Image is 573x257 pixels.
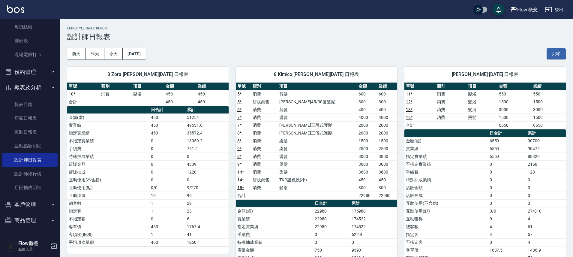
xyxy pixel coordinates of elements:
td: 1500 [497,113,532,121]
td: 金額(虛) [67,113,149,121]
td: 450 [196,90,229,98]
td: 3680 [377,168,397,176]
td: 600 [357,90,377,98]
td: 店販銷售 [251,176,278,184]
table: a dense table [404,83,566,129]
td: 燙髮 [278,153,357,160]
td: 染髮 [278,145,357,153]
td: 消費 [435,113,466,121]
th: 項目 [466,83,497,90]
td: 450 [149,129,186,137]
th: 日合計 [149,106,186,114]
th: 日合計 [313,200,350,207]
td: 2500 [377,145,397,153]
td: 450 [149,113,186,121]
th: 類別 [251,83,278,90]
a: 店家日報表 [2,111,58,125]
td: [PERSON_NAME]三段式護髮 [278,121,357,129]
td: 髮浴 [278,184,357,192]
td: 實業績 [404,145,488,153]
td: 4000 [357,113,377,121]
td: 消費 [251,160,278,168]
td: 2000 [377,129,397,137]
th: 累計 [350,200,397,207]
td: 27/810 [526,207,566,215]
td: 燙髮 [278,160,357,168]
span: 8 Kimico [PERSON_NAME][DATE] 日報表 [243,71,390,77]
td: 消費 [251,145,278,153]
td: 3000 [377,160,397,168]
a: 互助點數明細 [2,139,58,153]
td: 4 [488,223,526,231]
button: [DATE] [123,48,145,59]
td: 剪髮 [278,106,357,113]
td: 0 [350,238,397,246]
td: 16 [149,192,186,199]
td: 0 [488,176,526,184]
td: 互助使用(點) [67,184,149,192]
a: 設計師排行榜 [2,167,58,181]
td: 300 [357,98,377,106]
td: 4 [526,238,566,246]
td: 實業績 [67,121,149,129]
td: 174522 [350,215,397,223]
td: 燙髮 [278,113,357,121]
td: 1500 [532,98,566,106]
td: 不指定實業績 [404,160,488,168]
td: 合計 [236,192,251,199]
td: 1 [149,207,186,215]
a: 每日結帳 [2,20,58,34]
td: 互助使用(不含點) [67,176,149,184]
th: 單號 [236,83,251,90]
td: 特殊抽成業績 [404,176,488,184]
th: 日合計 [488,129,526,137]
td: 1637.5 [488,246,526,254]
td: 消費 [251,184,278,192]
td: [PERSON_NAME]45/90度髮泥 [278,98,357,106]
td: 1767.4 [185,223,229,231]
td: 不指定客 [67,215,149,223]
td: 6 [185,215,229,223]
td: 消費 [251,113,278,121]
th: 金額 [164,83,196,90]
td: 平均項次單價 [67,238,149,246]
td: 3000 [377,153,397,160]
td: 300 [377,98,397,106]
td: 1486.9 [526,246,566,254]
td: 23 [185,207,229,215]
td: 90472 [526,145,566,153]
td: 300 [357,184,377,192]
td: 消費 [251,106,278,113]
td: 1220.1 [185,168,229,176]
button: 報表及分析 [2,80,58,95]
td: 客單價 [404,246,488,254]
h3: 設計師日報表 [67,33,566,41]
td: 0 [488,199,526,207]
th: 業績 [377,83,397,90]
td: 174522 [350,223,397,231]
th: 金額 [497,83,532,90]
td: 指定實業績 [236,223,313,231]
td: 金額(虛) [404,137,488,145]
td: 0 [488,192,526,199]
td: 22980 [313,223,350,231]
td: 總客數 [404,223,488,231]
td: 49531.6 [185,121,229,129]
td: 550 [532,90,566,98]
td: 4 [488,231,526,238]
td: 店販抽成 [404,192,488,199]
td: 300 [377,184,397,192]
td: 761.2 [185,145,229,153]
td: 手續費 [67,145,149,153]
td: 3000 [532,106,566,113]
td: 2150 [526,160,566,168]
td: 3680 [357,168,377,176]
a: 排班表 [2,34,58,48]
td: 消費 [251,137,278,145]
td: TKO護色洗(小) [278,176,357,184]
td: 互助使用(不含點) [404,199,488,207]
button: save [493,4,505,16]
td: 0 [185,153,229,160]
table: a dense table [67,83,229,106]
td: 髮浴 [466,90,497,98]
